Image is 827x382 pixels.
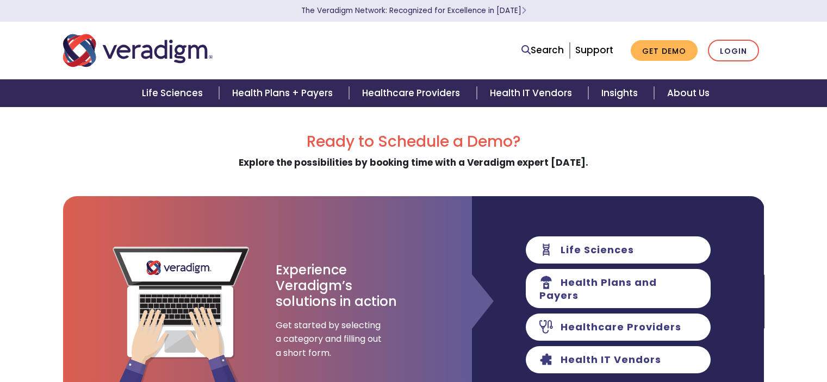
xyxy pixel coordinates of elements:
[219,79,349,107] a: Health Plans + Payers
[63,133,764,151] h2: Ready to Schedule a Demo?
[575,43,613,57] a: Support
[63,33,213,68] img: Veradigm logo
[301,5,526,16] a: The Veradigm Network: Recognized for Excellence in [DATE]Learn More
[521,43,564,58] a: Search
[477,79,588,107] a: Health IT Vendors
[239,156,588,169] strong: Explore the possibilities by booking time with a Veradigm expert [DATE].
[276,262,398,309] h3: Experience Veradigm’s solutions in action
[708,40,759,62] a: Login
[276,318,384,360] span: Get started by selecting a category and filling out a short form.
[349,79,476,107] a: Healthcare Providers
[654,79,723,107] a: About Us
[631,40,698,61] a: Get Demo
[521,5,526,16] span: Learn More
[129,79,219,107] a: Life Sciences
[588,79,654,107] a: Insights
